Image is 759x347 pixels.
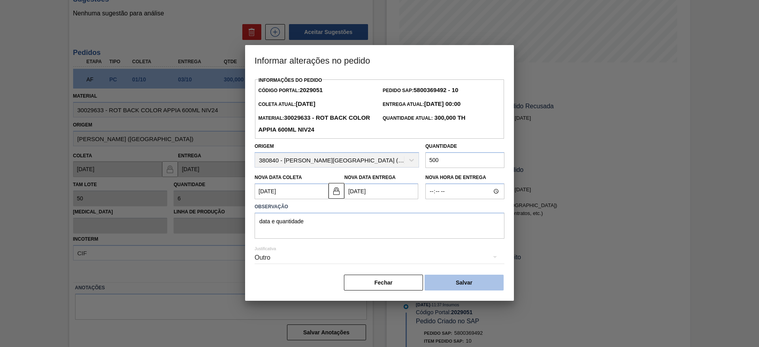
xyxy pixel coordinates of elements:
[258,114,370,133] strong: 30029633 - ROT BACK COLOR APPIA 600ML NIV24
[255,213,504,239] textarea: data e quantidade
[258,88,323,93] span: Código Portal:
[258,115,370,133] span: Material:
[255,201,504,213] label: Observação
[296,100,315,107] strong: [DATE]
[425,275,504,290] button: Salvar
[255,175,302,180] label: Nova Data Coleta
[255,183,329,199] input: dd/mm/yyyy
[383,88,458,93] span: Pedido SAP:
[344,275,423,290] button: Fechar
[259,77,322,83] label: Informações do Pedido
[344,183,418,199] input: dd/mm/yyyy
[332,186,341,196] img: locked
[300,87,323,93] strong: 2029051
[425,172,504,183] label: Nova Hora de Entrega
[329,183,344,199] button: locked
[255,247,504,269] div: Outro
[344,175,396,180] label: Nova Data Entrega
[383,102,461,107] span: Entrega Atual:
[425,143,457,149] label: Quantidade
[433,114,466,121] strong: 300,000 TH
[258,102,315,107] span: Coleta Atual:
[245,45,514,75] h3: Informar alterações no pedido
[383,115,465,121] span: Quantidade Atual:
[424,100,461,107] strong: [DATE] 00:00
[255,143,274,149] label: Origem
[413,87,458,93] strong: 5800369492 - 10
